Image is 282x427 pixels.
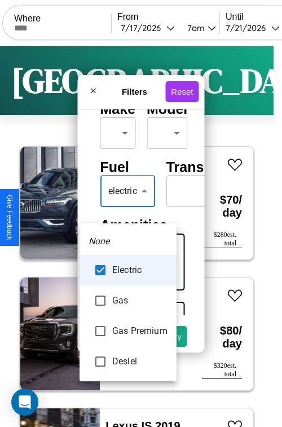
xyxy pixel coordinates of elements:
[6,195,14,240] div: Give Feedback
[112,263,168,277] span: Electric
[112,355,168,368] span: Desiel
[11,389,38,416] div: Open Intercom Messenger
[89,235,110,248] em: None
[112,294,168,307] span: Gas
[112,324,168,338] span: Gas Premium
